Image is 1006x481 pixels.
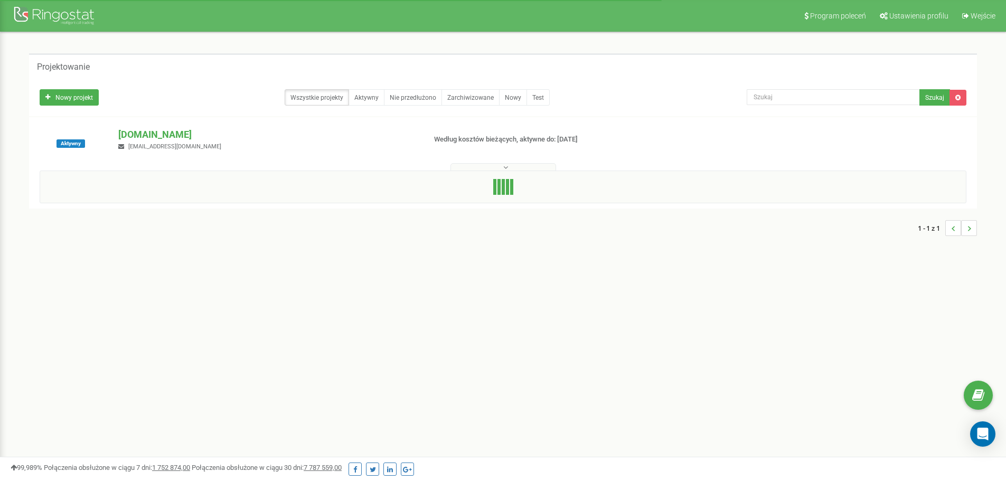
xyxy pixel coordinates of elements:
[499,89,527,106] a: Nowy
[447,94,494,101] font: Zarchiwizowane
[152,464,190,471] font: 1 752 874,00
[390,94,436,101] font: Nie przedłużono
[434,135,578,143] font: Według kosztów bieżących, aktywne do: [DATE]
[747,89,920,105] input: Szukaj
[532,94,544,101] font: Test
[304,464,342,471] font: 7 787 559,00
[37,62,90,72] font: Projektowanie
[40,89,99,106] a: Nowy projekt
[526,89,550,106] a: Test
[17,464,42,471] font: 99,989%
[192,464,304,471] font: Połączenia obsłużone w ciągu 30 dni:
[285,89,349,106] a: Wszystkie projekty
[354,94,379,101] font: Aktywny
[44,464,152,471] font: Połączenia obsłużone w ciągu 7 dni:
[918,223,940,233] font: 1 - 1 z 1
[889,12,948,20] font: Ustawienia profilu
[971,12,995,20] font: Wejście
[128,143,221,150] font: [EMAIL_ADDRESS][DOMAIN_NAME]
[970,421,995,447] div: Open Intercom Messenger
[441,89,500,106] a: Zarchiwizowane
[919,89,950,106] button: Szukaj
[384,89,442,106] a: Nie przedłużono
[925,94,944,101] font: Szukaj
[290,94,343,101] font: Wszystkie projekty
[810,12,866,20] font: Program poleceń
[118,129,192,140] font: [DOMAIN_NAME]
[61,140,81,146] font: Aktywny
[918,210,977,247] nav: ...
[505,94,521,101] font: Nowy
[55,94,93,101] font: Nowy projekt
[349,89,384,106] a: Aktywny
